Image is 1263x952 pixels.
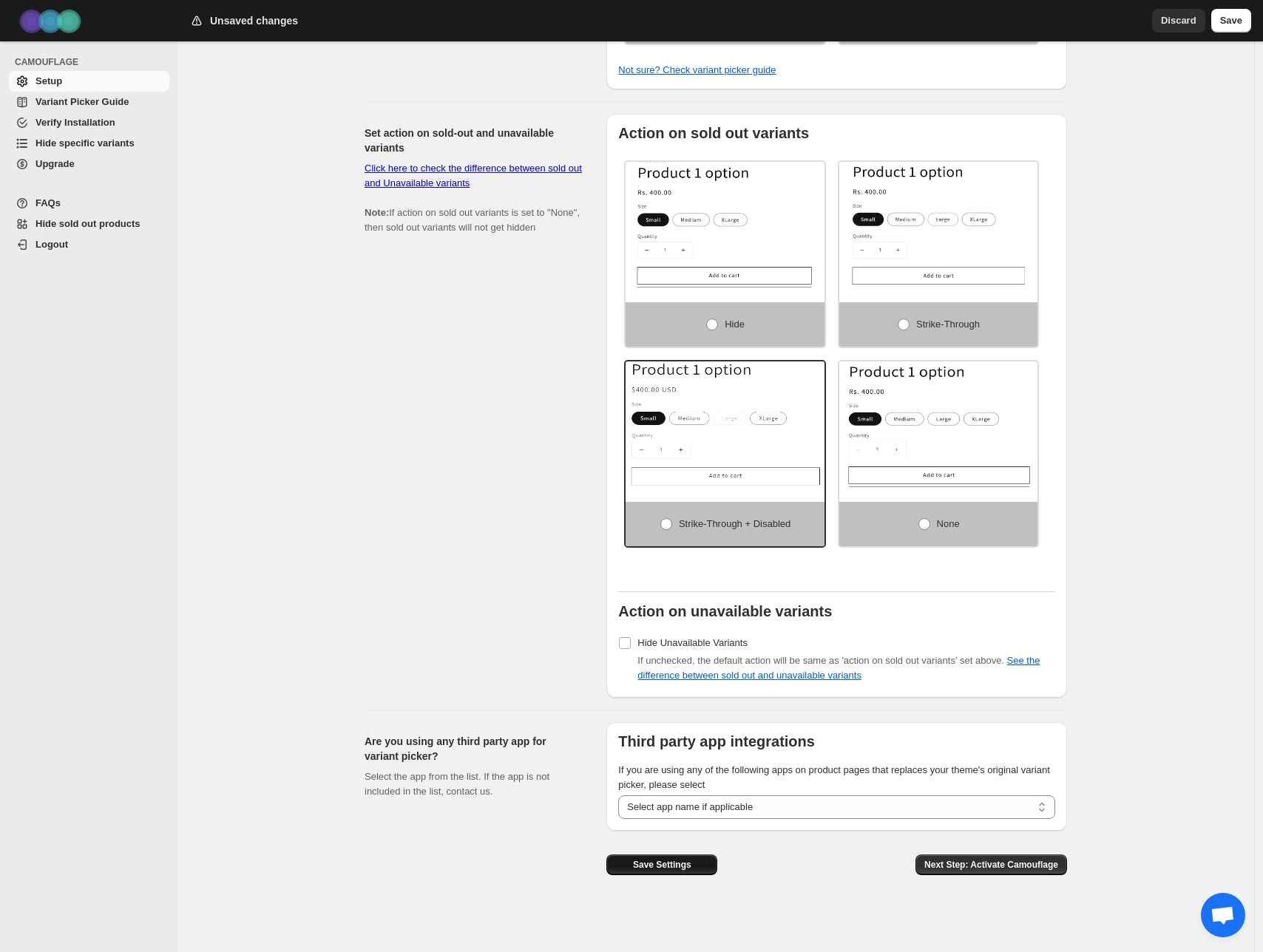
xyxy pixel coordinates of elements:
[618,64,776,75] a: Not sure? Check variant picker guide
[618,125,809,141] b: Action on sold out variants
[633,859,691,871] span: Save Settings
[1161,13,1196,28] span: Discard
[618,733,815,749] b: Third party app integrations
[626,361,824,487] img: Strike-through + Disabled
[626,162,824,288] img: Hide
[35,75,62,86] span: Setup
[916,319,980,330] span: Strike-through
[1211,9,1251,33] button: Save
[9,193,169,214] a: FAQs
[9,71,169,92] a: Setup
[618,603,832,619] b: Action on unavailable variants
[937,518,960,529] span: None
[1152,9,1205,33] button: Discard
[365,126,583,155] h2: Set action on sold-out and unavailable variants
[365,771,549,797] span: Select the app from the list. If the app is not included in the list, contact us.
[9,154,169,174] a: Upgrade
[35,218,140,229] span: Hide sold out products
[9,234,169,255] a: Logout
[9,92,169,112] a: Variant Picker Guide
[839,162,1038,288] img: Strike-through
[637,637,748,648] span: Hide Unavailable Variants
[35,117,115,128] span: Verify Installation
[35,158,75,169] span: Upgrade
[618,764,1050,790] span: If you are using any of the following apps on product pages that replaces your theme's original v...
[35,137,135,149] span: Hide specific variants
[365,734,583,764] h2: Are you using any third party app for variant picker?
[9,214,169,234] a: Hide sold out products
[637,655,1040,681] span: If unchecked, the default action will be same as 'action on sold out variants' set above.
[679,518,790,529] span: Strike-through + Disabled
[606,854,717,875] button: Save Settings
[365,207,389,218] b: Note:
[924,859,1058,871] span: Next Step: Activate Camouflage
[1201,893,1245,937] div: Open chat
[210,13,298,28] h2: Unsaved changes
[365,163,582,188] a: Click here to check the difference between sold out and Unavailable variants
[35,197,61,208] span: FAQs
[725,319,745,330] span: Hide
[15,56,170,68] span: CAMOUFLAGE
[35,96,129,107] span: Variant Picker Guide
[9,112,169,133] a: Verify Installation
[35,239,68,250] span: Logout
[1220,13,1242,28] span: Save
[365,163,582,233] span: If action on sold out variants is set to "None", then sold out variants will not get hidden
[839,361,1038,487] img: None
[9,133,169,154] a: Hide specific variants
[915,854,1067,875] button: Next Step: Activate Camouflage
